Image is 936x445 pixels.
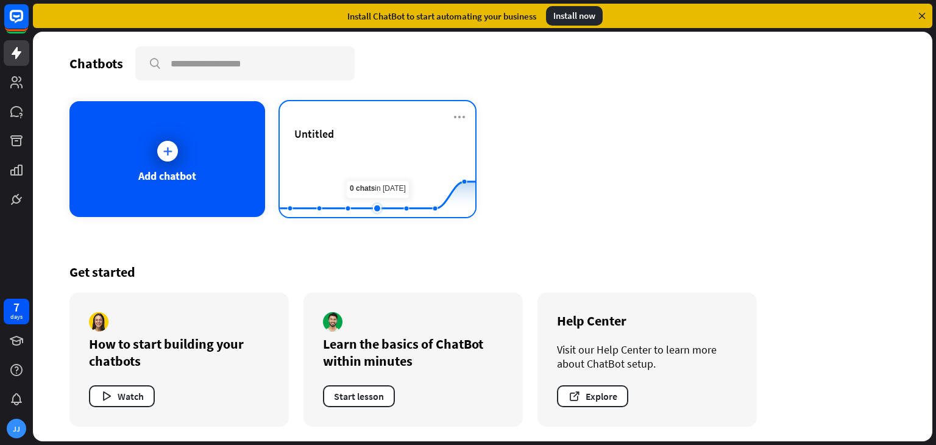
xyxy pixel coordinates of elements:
[323,335,503,369] div: Learn the basics of ChatBot within minutes
[294,127,334,141] span: Untitled
[10,313,23,321] div: days
[138,169,196,183] div: Add chatbot
[7,419,26,438] div: JJ
[347,10,536,22] div: Install ChatBot to start automating your business
[13,302,19,313] div: 7
[323,312,342,332] img: author
[557,385,628,407] button: Explore
[89,335,269,369] div: How to start building your chatbots
[323,385,395,407] button: Start lesson
[10,5,46,41] button: Open LiveChat chat widget
[89,312,108,332] img: author
[557,343,737,371] div: Visit our Help Center to learn more about ChatBot setup.
[4,299,29,324] a: 7 days
[69,263,896,280] div: Get started
[557,312,737,329] div: Help Center
[69,55,123,72] div: Chatbots
[546,6,603,26] div: Install now
[89,385,155,407] button: Watch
